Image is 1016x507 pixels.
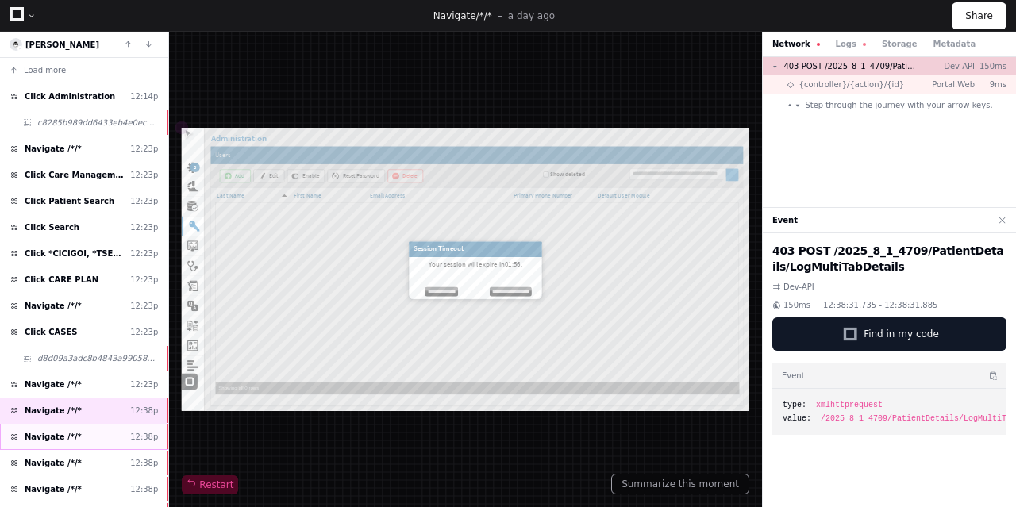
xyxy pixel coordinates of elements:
[37,117,158,129] span: c8285b989dd6433eb4e0ec65b01f7b01
[407,236,645,252] div: Your session will expire in .
[37,352,158,364] span: d8d09a3adc8b4843a99058bc001db2dc
[433,10,476,21] span: Navigate
[130,248,158,259] div: 12:23p
[25,431,82,443] span: Navigate /*/*
[772,214,798,226] button: Event
[25,169,124,181] span: Click Care Management
[579,236,607,252] span: 01:56
[933,38,976,50] button: Metadata
[130,169,158,181] div: 12:23p
[772,38,820,50] button: Network
[783,299,810,311] span: 150ms
[130,274,158,286] div: 12:23p
[882,38,917,50] button: Storage
[952,2,1006,29] button: Share
[823,299,937,311] span: 12:38:31.735 - 12:38:31.885
[11,40,21,50] img: 6.svg
[130,431,158,443] div: 12:38p
[415,207,639,223] div: Session Timeout
[130,378,158,390] div: 12:23p
[130,326,158,338] div: 12:23p
[15,63,33,79] div: 3
[130,405,158,417] div: 12:38p
[24,64,66,76] span: Load more
[611,474,749,494] button: Summarize this moment
[130,483,158,495] div: 12:38p
[975,60,1006,72] p: 150ms
[782,370,805,382] h3: Event
[25,195,114,207] span: Click Patient Search
[130,457,158,469] div: 12:38p
[783,413,811,424] span: value:
[864,328,939,340] span: Find in my code
[25,221,79,233] span: Click Search
[25,143,82,155] span: Navigate /*/*
[25,483,82,495] span: Navigate /*/*
[799,79,905,90] span: {controller}/{action}/{id}
[508,10,555,22] p: a day ago
[25,378,82,390] span: Navigate /*/*
[130,221,158,233] div: 12:23p
[25,274,98,286] span: Click CARE PLAN
[930,60,975,72] p: Dev-API
[25,326,78,338] span: Click CASES
[772,243,1006,275] h2: 403 POST /2025_8_1_4709/PatientDetails/LogMultiTabDetails
[25,457,82,469] span: Navigate /*/*
[975,79,1006,90] p: 9ms
[25,248,124,259] span: Click *CICIGOI, *TSEHAYNES
[772,317,1006,351] button: Find in my code
[187,478,233,491] span: Restart
[805,99,992,111] span: Step through the journey with your arrow keys.
[836,38,866,50] button: Logs
[25,405,82,417] span: Navigate /*/*
[130,143,158,155] div: 12:23p
[930,79,975,90] p: Portal.Web
[130,90,158,102] div: 12:14p
[783,60,918,72] span: 403 POST /2025_8_1_4709/PatientDetails/LogMultiTabDetails
[130,300,158,312] div: 12:23p
[130,195,158,207] div: 12:23p
[182,475,238,494] button: Restart
[783,281,814,293] span: Dev-API
[25,40,99,49] a: [PERSON_NAME]
[25,300,82,312] span: Navigate /*/*
[25,90,115,102] span: Click Administration
[816,399,883,411] span: xmlhttprequest
[783,399,806,411] span: type:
